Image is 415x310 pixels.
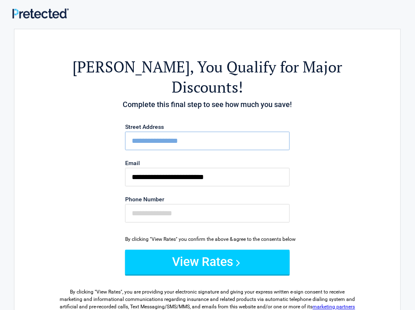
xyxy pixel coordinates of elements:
[125,160,290,166] label: Email
[73,57,190,77] span: [PERSON_NAME]
[125,250,290,275] button: View Rates
[125,196,290,202] label: Phone Number
[125,236,290,243] div: By clicking "View Rates" you confirm the above & agree to the consents below
[12,8,69,19] img: Main Logo
[96,289,121,295] span: View Rates
[125,124,290,130] label: Street Address
[60,99,355,110] h4: Complete this final step to see how much you save!
[60,57,355,97] h2: , You Qualify for Major Discounts!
